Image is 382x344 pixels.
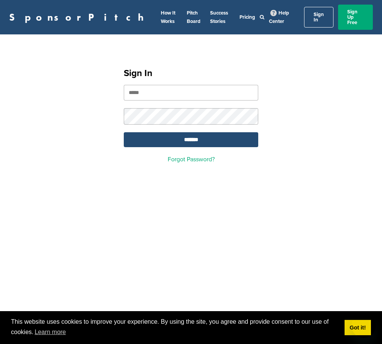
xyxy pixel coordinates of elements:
[345,320,371,335] a: dismiss cookie message
[304,7,333,28] a: Sign In
[124,67,258,80] h1: Sign In
[210,10,228,24] a: Success Stories
[187,10,201,24] a: Pitch Board
[11,317,338,338] span: This website uses cookies to improve your experience. By using the site, you agree and provide co...
[240,14,255,20] a: Pricing
[338,5,373,30] a: Sign Up Free
[34,326,67,338] a: learn more about cookies
[351,313,376,338] iframe: Button to launch messaging window
[168,156,215,163] a: Forgot Password?
[9,12,149,22] a: SponsorPitch
[269,8,289,26] a: Help Center
[161,10,175,24] a: How It Works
